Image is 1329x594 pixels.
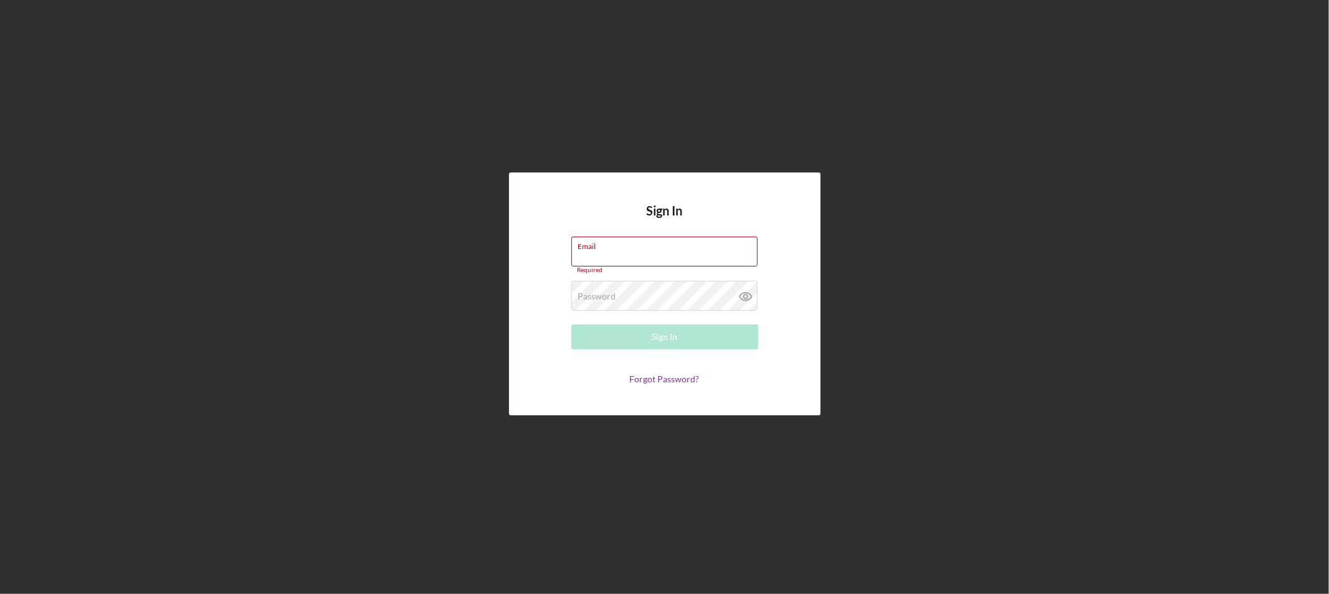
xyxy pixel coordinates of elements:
[578,237,758,251] label: Email
[647,204,683,237] h4: Sign In
[571,266,758,274] div: Required
[571,324,758,349] button: Sign In
[630,374,700,384] a: Forgot Password?
[578,291,616,301] label: Password
[652,324,677,349] div: Sign In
